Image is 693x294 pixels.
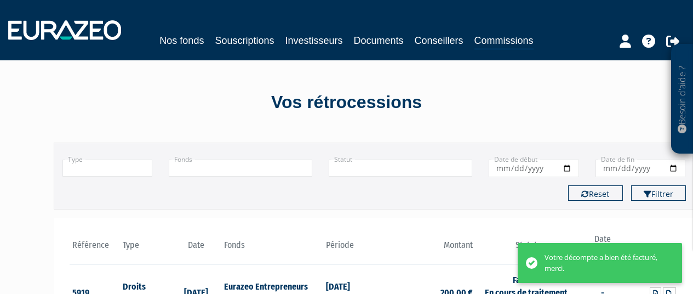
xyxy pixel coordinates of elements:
a: Souscriptions [215,33,274,48]
img: 1732889491-logotype_eurazeo_blanc_rvb.png [8,20,121,40]
th: Référence [70,233,121,264]
th: Date paiement [577,233,628,264]
a: Conseillers [415,33,463,48]
th: Période [323,233,374,264]
th: Montant [374,233,476,264]
p: Besoin d'aide ? [676,50,689,149]
div: Vos rétrocessions [35,90,659,115]
a: Investisseurs [285,33,342,48]
th: Date [171,233,222,264]
a: Nos fonds [159,33,204,48]
button: Reset [568,185,623,201]
a: Commissions [474,33,534,50]
th: Statut [476,233,577,264]
a: Documents [354,33,404,48]
div: Votre décompte a bien été facturé, merci. [545,252,666,274]
button: Filtrer [631,185,686,201]
th: Fonds [221,233,323,264]
th: Type [120,233,171,264]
